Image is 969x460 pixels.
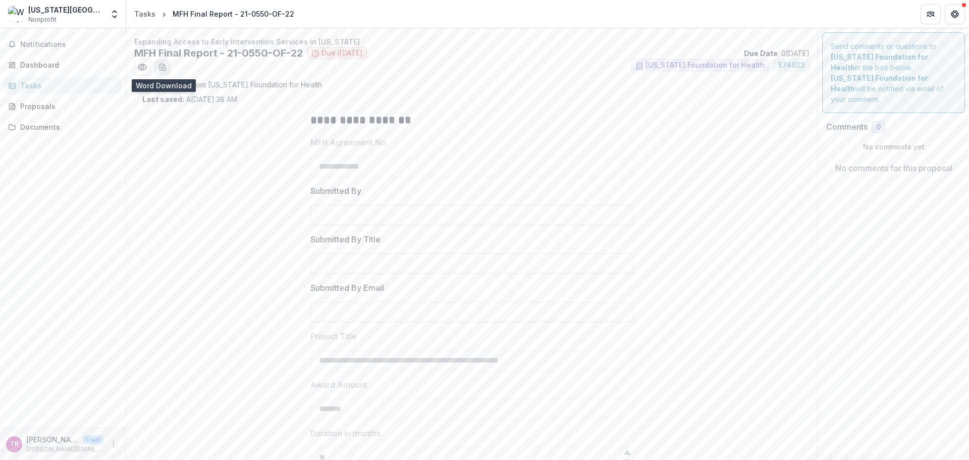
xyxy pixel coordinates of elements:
[10,441,19,447] div: Tiffany Rounsville Rader
[83,435,103,444] p: User
[835,162,952,174] p: No comments for this proposal
[310,379,367,391] p: Award Amount
[142,94,237,105] p: A[DATE]:38 AM
[142,95,184,104] strong: Last saved:
[310,233,381,245] p: Submitted By Title
[28,5,103,15] div: [US_STATE][GEOGRAPHIC_DATA]
[310,136,388,148] p: MFH Agreement No.
[310,185,361,197] p: Submitted By
[20,60,114,70] div: Dashboard
[310,427,381,439] p: Duration in months
[26,445,103,454] p: [PERSON_NAME][EMAIL_ADDRESS][DOMAIN_NAME]
[945,4,965,24] button: Get Help
[142,80,187,89] strong: Assigned by
[8,6,24,22] img: Washington University
[107,438,120,450] button: More
[130,7,159,21] a: Tasks
[826,141,961,152] p: No comments yet
[173,9,294,19] div: MFH Final Report - 21-0550-OF-22
[778,61,805,70] span: $ 74923
[134,36,810,47] p: Expanding Access to Early Intervention Services in [US_STATE]
[321,49,362,58] span: Due i[DATE]
[4,57,122,73] a: Dashboard
[28,15,57,24] span: Nonprofit
[921,4,941,24] button: Partners
[4,119,122,135] a: Documents
[645,61,765,70] span: [US_STATE] Foundation for Health
[20,122,114,132] div: Documents
[831,53,928,72] strong: [US_STATE] Foundation for Health
[822,32,965,113] div: Send comments or questions to in the box below. will be notified via email of your comment.
[130,7,298,21] nav: breadcrumb
[26,434,79,445] p: [PERSON_NAME]r
[310,330,357,342] p: Project Title
[142,79,801,90] p: : from [US_STATE] Foundation for Health
[20,40,118,49] span: Notifications
[107,4,122,24] button: Open entity switcher
[134,59,150,75] button: Preview c7c94792-5750-417b-926b-42dcdd85fee7.pdf
[134,9,155,19] div: Tasks
[826,122,868,132] h2: Comments
[744,48,810,59] p: : 0[DATE]
[4,98,122,115] a: Proposals
[134,47,303,59] h2: MFH Final Report - 21-0550-OF-22
[154,59,171,75] button: download-word-button
[4,77,122,94] a: Tasks
[744,49,778,58] strong: Due Date
[20,101,114,112] div: Proposals
[20,80,114,91] div: Tasks
[4,36,122,53] button: Notifications
[831,74,928,93] strong: [US_STATE] Foundation for Health
[310,282,384,294] p: Submitted By Email
[876,123,881,132] span: 0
